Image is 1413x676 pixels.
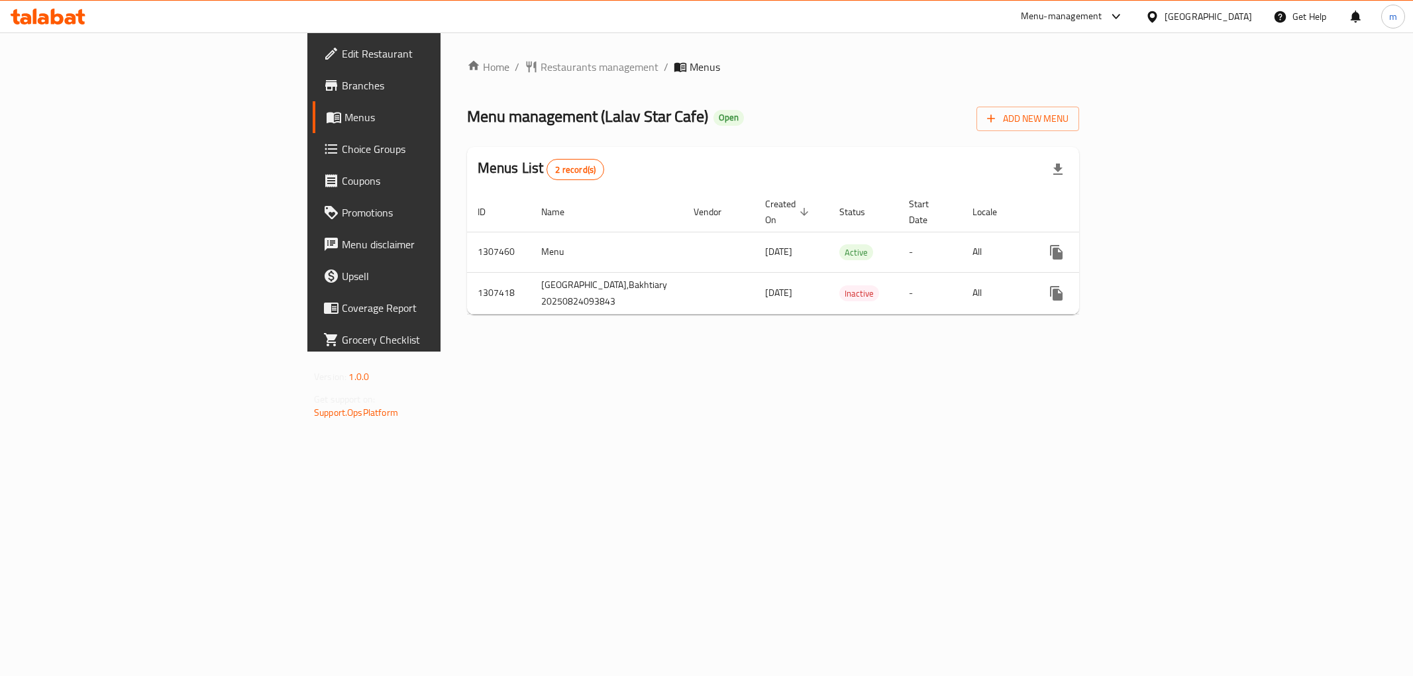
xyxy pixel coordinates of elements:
span: Open [713,112,744,123]
span: m [1389,9,1397,24]
div: [GEOGRAPHIC_DATA] [1165,9,1252,24]
button: more [1041,236,1073,268]
a: Coverage Report [313,292,543,324]
td: Menu [531,232,683,272]
span: Menu disclaimer [342,236,533,252]
span: Grocery Checklist [342,332,533,348]
button: Add New Menu [976,107,1079,131]
button: Change Status [1073,236,1104,268]
span: Created On [765,196,813,228]
span: Menus [344,109,533,125]
button: Change Status [1073,277,1104,309]
td: All [962,272,1030,314]
span: Name [541,204,582,220]
span: Coupons [342,173,533,189]
span: Get support on: [314,391,375,408]
a: Grocery Checklist [313,324,543,356]
span: [DATE] [765,284,792,301]
a: Promotions [313,197,543,228]
div: Total records count [547,159,604,180]
a: Support.OpsPlatform [314,404,398,421]
h2: Menus List [478,158,604,180]
span: Promotions [342,205,533,220]
nav: breadcrumb [467,59,1079,75]
span: Coverage Report [342,300,533,316]
span: Locale [972,204,1014,220]
a: Menu disclaimer [313,228,543,260]
span: Choice Groups [342,141,533,157]
span: Branches [342,77,533,93]
div: Menu-management [1021,9,1102,24]
a: Edit Restaurant [313,38,543,70]
span: Start Date [909,196,946,228]
span: Restaurants management [541,59,658,75]
th: Actions [1030,192,1178,232]
a: Restaurants management [525,59,658,75]
td: - [898,272,962,314]
a: Choice Groups [313,133,543,165]
td: All [962,232,1030,272]
span: Version: [314,368,346,385]
td: - [898,232,962,272]
a: Branches [313,70,543,101]
table: enhanced table [467,192,1178,314]
span: 1.0.0 [348,368,369,385]
div: Active [839,244,873,260]
a: Upsell [313,260,543,292]
span: Edit Restaurant [342,46,533,62]
span: 2 record(s) [547,164,603,176]
div: Inactive [839,285,879,301]
div: Export file [1042,154,1074,185]
span: ID [478,204,503,220]
span: Upsell [342,268,533,284]
div: Open [713,110,744,126]
button: more [1041,277,1073,309]
a: Coupons [313,165,543,197]
li: / [664,59,668,75]
span: [DATE] [765,243,792,260]
span: Active [839,245,873,260]
span: Add New Menu [987,111,1069,127]
span: Inactive [839,286,879,301]
td: [GEOGRAPHIC_DATA],Bakhtiary 20250824093843 [531,272,683,314]
span: Vendor [694,204,739,220]
span: Menu management ( Lalav Star Cafe ) [467,101,708,131]
span: Menus [690,59,720,75]
a: Menus [313,101,543,133]
span: Status [839,204,882,220]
